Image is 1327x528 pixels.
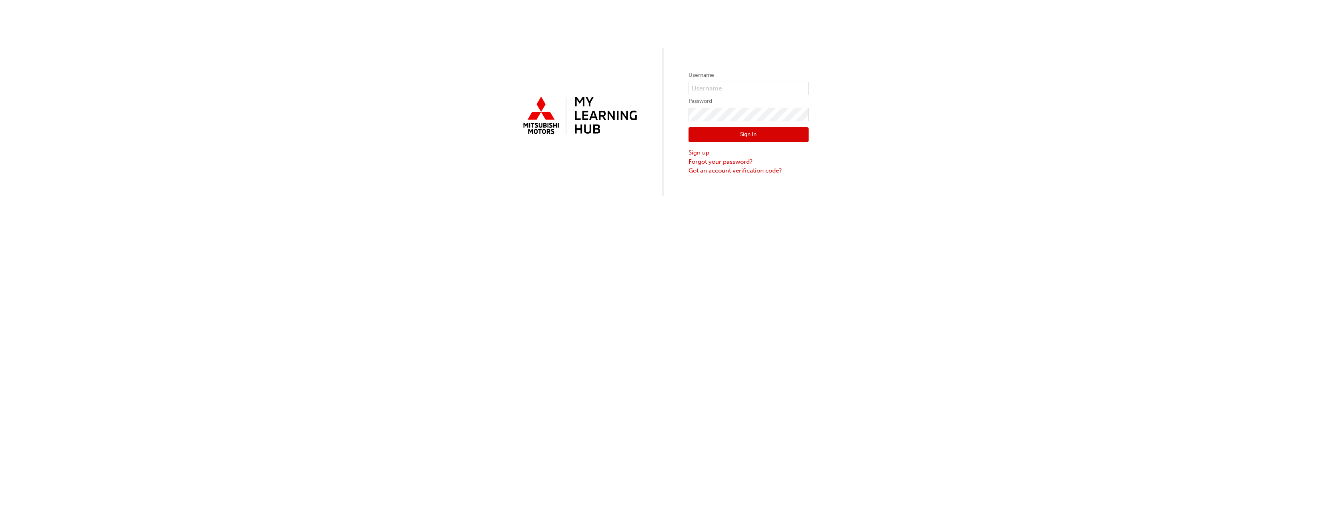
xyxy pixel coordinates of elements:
a: Got an account verification code? [689,166,809,175]
button: Sign In [689,127,809,143]
img: mmal [519,93,639,139]
input: Username [689,82,809,95]
a: Forgot your password? [689,157,809,167]
a: Sign up [689,148,809,157]
label: Password [689,96,809,106]
label: Username [689,70,809,80]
